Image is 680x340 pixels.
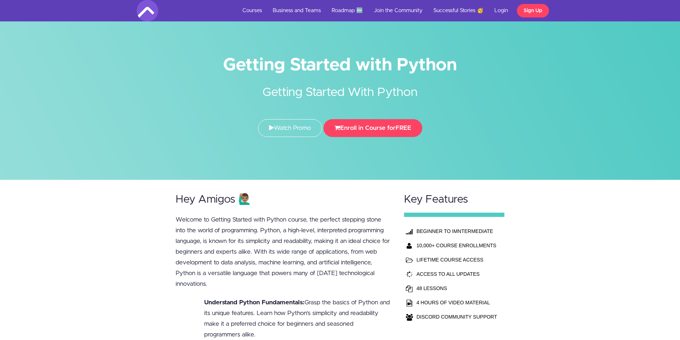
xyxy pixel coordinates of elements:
[206,73,474,101] h2: Getting Started With Python
[415,253,499,267] td: LIFETIME COURSE ACCESS
[204,299,304,305] b: Understand Python Fundamentals:
[137,57,544,73] h1: Getting Started with Python
[396,125,411,131] span: FREE
[415,281,499,295] td: 48 LESSONS
[404,194,505,205] h2: Key Features
[517,4,549,17] a: Sign Up
[204,297,391,340] li: Grasp the basics of Python and its unique features. Learn how Python's simplicity and readability...
[415,310,499,324] td: DISCORD COMMUNITY SUPPORT
[323,119,422,137] button: Enroll in Course forFREE
[176,214,391,289] p: Welcome to Getting Started with Python course, the perfect stepping stone into the world of progr...
[176,194,391,205] h2: Hey Amigos 🙋🏽‍♂️
[415,238,499,253] th: 10,000+ COURSE ENROLLMENTS
[258,119,322,137] a: Watch Promo
[415,295,499,310] td: 4 HOURS OF VIDEO MATERIAL
[415,224,499,238] th: BEGINNER TO IMNTERMEDIATE
[415,267,499,281] td: ACCESS TO ALL UPDATES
